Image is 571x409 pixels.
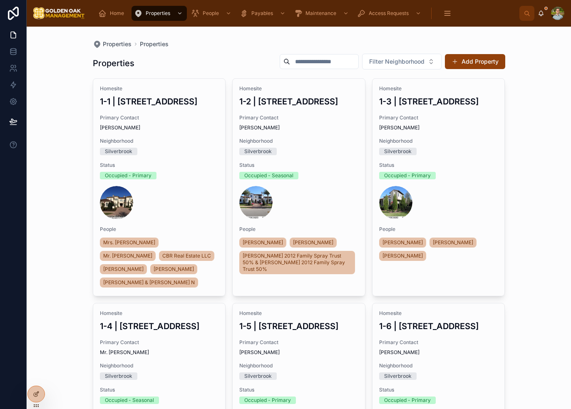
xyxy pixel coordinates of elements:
a: Mr. [PERSON_NAME] [100,251,156,261]
div: Occupied - Primary [384,172,431,179]
a: Homesite1-1 | [STREET_ADDRESS]Primary Contact[PERSON_NAME]NeighborhoodSilverbrookStatusOccupied -... [93,78,226,296]
h3: 1-2 | [STREET_ADDRESS] [239,95,358,108]
span: Properties [146,10,170,17]
span: [PERSON_NAME] [293,239,333,246]
span: [PERSON_NAME] [243,239,283,246]
span: Homesite [379,85,498,92]
span: Properties [103,40,132,48]
span: Status [100,162,219,169]
span: Primary Contact [379,114,498,121]
h3: 1-6 | [STREET_ADDRESS] [379,320,498,332]
span: Status [379,387,498,393]
span: Maintenance [305,10,336,17]
span: Primary Contact [100,114,219,121]
span: [PERSON_NAME] [103,266,144,273]
a: Properties [140,40,169,48]
h1: Properties [93,57,134,69]
span: Neighborhood [100,138,219,144]
button: Select Button [362,54,442,69]
span: Filter Neighborhood [369,57,425,66]
span: [PERSON_NAME] & [PERSON_NAME] N [103,279,195,286]
span: [PERSON_NAME] [433,239,473,246]
h3: 1-4 | [STREET_ADDRESS] [100,320,219,332]
span: Payables [251,10,273,17]
a: [PERSON_NAME] 2012 Family Spray Trust 50% & [PERSON_NAME] 2012 Family Spray Trust 50% [239,251,355,274]
div: Silverbrook [384,372,412,380]
span: Neighborhood [379,138,498,144]
span: Status [100,387,219,393]
span: [PERSON_NAME] [239,124,358,131]
span: People [203,10,219,17]
span: Homesite [100,310,219,317]
span: Mr. [PERSON_NAME] [100,349,219,356]
button: Add Property [445,54,505,69]
div: Silverbrook [105,372,132,380]
span: [PERSON_NAME] [154,266,194,273]
a: [PERSON_NAME] [429,238,477,248]
span: [PERSON_NAME] [379,349,498,356]
a: [PERSON_NAME] [379,251,426,261]
a: Homesite1-3 | [STREET_ADDRESS]Primary Contact[PERSON_NAME]NeighborhoodSilverbrookStatusOccupied -... [372,78,505,296]
a: [PERSON_NAME] [100,264,147,274]
span: Neighborhood [239,138,358,144]
span: [PERSON_NAME] 2012 Family Spray Trust 50% & [PERSON_NAME] 2012 Family Spray Trust 50% [243,253,352,273]
div: Occupied - Seasonal [105,397,154,404]
div: Silverbrook [244,372,272,380]
div: Occupied - Seasonal [244,172,293,179]
span: [PERSON_NAME] [100,124,219,131]
div: Silverbrook [105,148,132,155]
span: People [239,226,358,233]
span: Status [239,162,358,169]
a: [PERSON_NAME] [150,264,197,274]
h3: 1-1 | [STREET_ADDRESS] [100,95,219,108]
span: Homesite [100,85,219,92]
span: Neighborhood [379,362,498,369]
span: Access Requests [369,10,409,17]
a: People [189,6,236,21]
a: Payables [237,6,290,21]
span: Homesite [239,85,358,92]
h3: 1-3 | [STREET_ADDRESS] [379,95,498,108]
div: Occupied - Primary [105,172,151,179]
a: Homesite1-2 | [STREET_ADDRESS]Primary Contact[PERSON_NAME]NeighborhoodSilverbrookStatusOccupied -... [232,78,365,296]
span: Homesite [239,310,358,317]
span: Neighborhood [100,362,219,369]
span: Primary Contact [239,114,358,121]
img: App logo [33,7,85,20]
span: People [100,226,219,233]
span: Primary Contact [100,339,219,346]
a: [PERSON_NAME] & [PERSON_NAME] N [100,278,198,288]
a: Maintenance [291,6,353,21]
div: Occupied - Primary [244,397,291,404]
span: Home [110,10,124,17]
a: CBR Real Estate LLC [159,251,214,261]
span: [PERSON_NAME] [239,349,358,356]
span: Mr. [PERSON_NAME] [103,253,152,259]
span: Primary Contact [239,339,358,346]
span: People [379,226,498,233]
a: [PERSON_NAME] [290,238,337,248]
a: Properties [93,40,132,48]
span: [PERSON_NAME] [382,239,423,246]
span: Mrs. [PERSON_NAME] [103,239,155,246]
h3: 1-5 | [STREET_ADDRESS] [239,320,358,332]
div: scrollable content [92,4,519,22]
span: [PERSON_NAME] [382,253,423,259]
div: Silverbrook [384,148,412,155]
span: Homesite [379,310,498,317]
span: Status [379,162,498,169]
span: [PERSON_NAME] [379,124,498,131]
a: Mrs. [PERSON_NAME] [100,238,159,248]
span: Status [239,387,358,393]
span: Primary Contact [379,339,498,346]
a: Access Requests [355,6,425,21]
div: Occupied - Primary [384,397,431,404]
div: Silverbrook [244,148,272,155]
span: Neighborhood [239,362,358,369]
a: Home [96,6,130,21]
a: [PERSON_NAME] [379,238,426,248]
span: CBR Real Estate LLC [162,253,211,259]
a: Properties [132,6,187,21]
